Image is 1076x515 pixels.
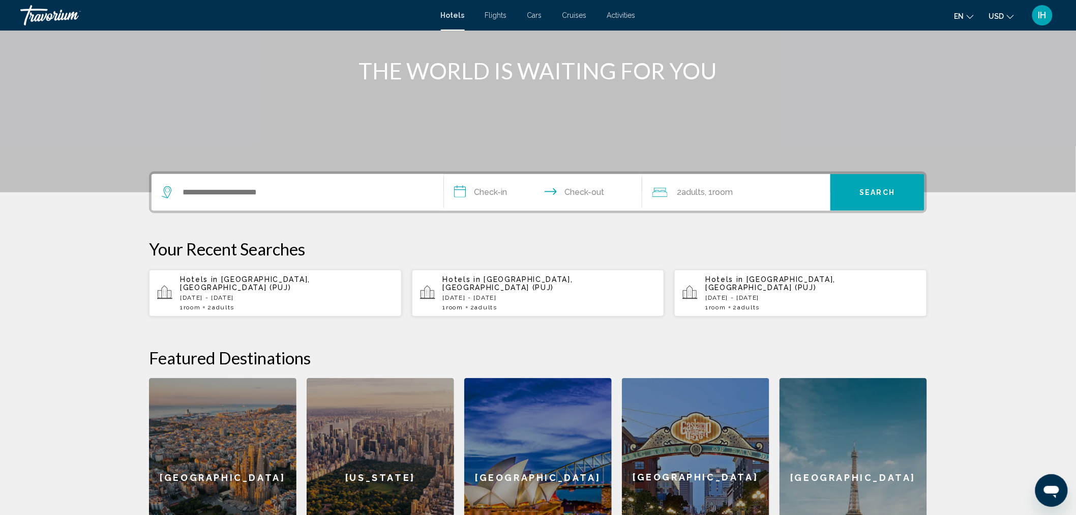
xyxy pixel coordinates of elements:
button: Change currency [989,9,1014,23]
span: Search [860,189,895,197]
span: en [954,12,964,20]
p: [DATE] - [DATE] [705,294,919,301]
span: 2 [470,304,497,311]
span: 1 [443,304,463,311]
span: Room [709,304,726,311]
span: 2 [677,185,705,199]
button: User Menu [1029,5,1056,26]
span: Hotels in [705,275,743,283]
button: Hotels in [GEOGRAPHIC_DATA], [GEOGRAPHIC_DATA] (PUJ)[DATE] - [DATE]1Room2Adults [412,269,665,317]
p: [DATE] - [DATE] [443,294,656,301]
span: Adults [681,187,705,197]
span: Adults [475,304,497,311]
a: Activities [607,11,636,19]
a: Hotels [441,11,465,19]
iframe: Button to launch messaging window [1035,474,1068,507]
span: Room [184,304,201,311]
button: Check in and out dates [444,174,642,211]
span: Adults [212,304,234,311]
p: Your Recent Searches [149,239,927,259]
span: 1 [180,304,200,311]
span: , 1 [705,185,733,199]
span: [GEOGRAPHIC_DATA], [GEOGRAPHIC_DATA] (PUJ) [180,275,310,292]
button: Hotels in [GEOGRAPHIC_DATA], [GEOGRAPHIC_DATA] (PUJ)[DATE] - [DATE]1Room2Adults [674,269,927,317]
span: Room [712,187,733,197]
span: [GEOGRAPHIC_DATA], [GEOGRAPHIC_DATA] (PUJ) [705,275,835,292]
span: Room [446,304,463,311]
a: Flights [485,11,507,19]
a: Cruises [562,11,587,19]
span: USD [989,12,1004,20]
button: Search [830,174,924,211]
div: Search widget [152,174,924,211]
span: 1 [705,304,726,311]
button: Change language [954,9,974,23]
p: [DATE] - [DATE] [180,294,394,301]
a: Cars [527,11,542,19]
span: 2 [733,304,760,311]
span: Hotels in [180,275,218,283]
button: Travelers: 2 adults, 0 children [642,174,830,211]
a: Travorium [20,5,431,25]
span: 2 [207,304,234,311]
span: IH [1038,10,1047,20]
button: Hotels in [GEOGRAPHIC_DATA], [GEOGRAPHIC_DATA] (PUJ)[DATE] - [DATE]1Room2Adults [149,269,402,317]
h1: THE WORLD IS WAITING FOR YOU [347,58,729,84]
span: Adults [737,304,760,311]
h2: Featured Destinations [149,348,927,368]
span: Hotels in [443,275,481,283]
span: [GEOGRAPHIC_DATA], [GEOGRAPHIC_DATA] (PUJ) [443,275,573,292]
